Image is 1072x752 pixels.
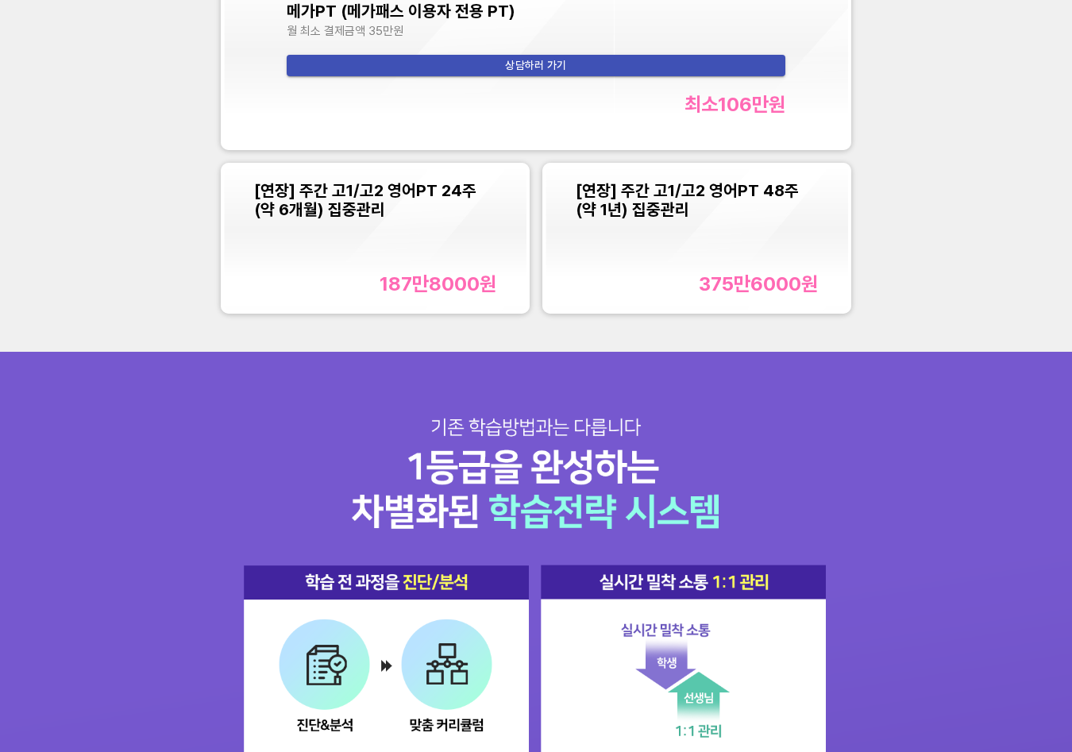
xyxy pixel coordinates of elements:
span: 상담하러 가기 [299,56,773,75]
div: 375만6000 원 [699,272,818,295]
div: 월 최소 결제금액 35만원 [287,24,786,38]
div: 187만8000 원 [380,272,496,295]
span: [연장] 주간 고1/고2 영어PT 48주(약 1년) 집중관리 [576,181,799,219]
span: [연장] 주간 고1/고2 영어PT 24주(약 6개월) 집중관리 [254,181,476,219]
div: 최소 106만 원 [684,93,785,116]
span: 메가PT (메가패스 이용자 전용 PT) [287,2,515,21]
button: 상담하러 가기 [287,55,786,76]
